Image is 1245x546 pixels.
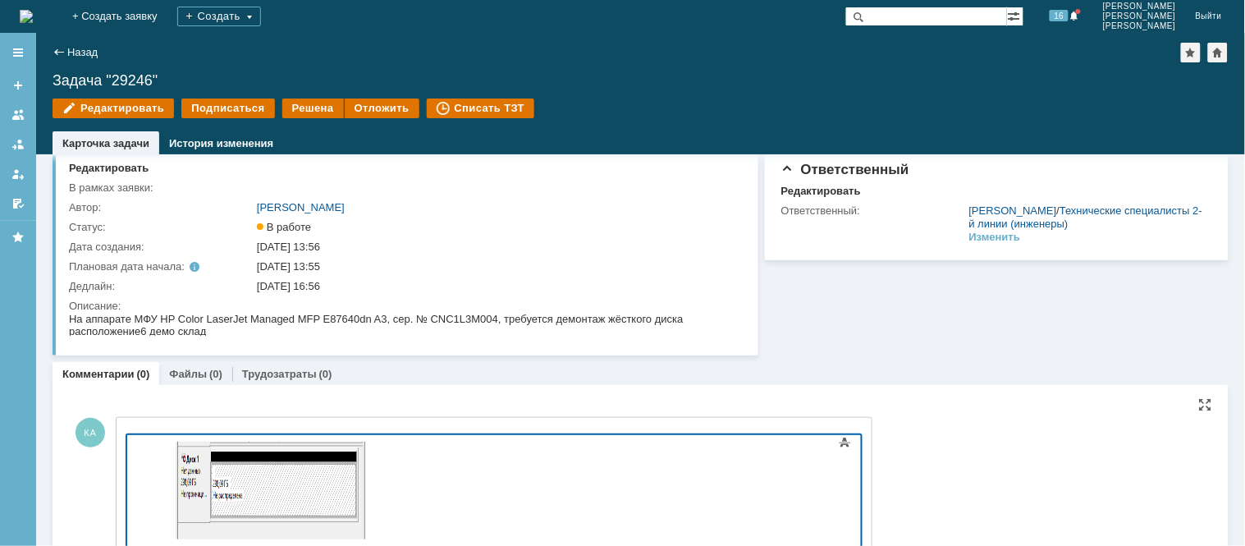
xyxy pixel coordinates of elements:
[257,221,311,233] span: В работе
[835,433,855,452] span: Показать панель инструментов
[20,10,33,23] a: Перейти на домашнюю страницу
[5,72,31,99] a: Создать заявку
[5,190,31,217] a: Мои согласования
[169,137,273,149] a: История изменения
[62,137,149,149] a: Карточка задачи
[1007,7,1023,23] span: Расширенный поиск
[69,221,254,234] div: Статус:
[69,300,739,313] div: Описание:
[67,46,98,58] a: Назад
[1103,2,1176,11] span: [PERSON_NAME]
[1181,43,1201,62] div: Добавить в избранное
[169,368,207,380] a: Файлы
[257,241,735,254] div: [DATE] 13:56
[62,368,135,380] a: Комментарии
[781,204,966,218] div: Ответственный:
[69,241,254,254] div: Дата создания:
[53,72,1229,89] div: Задача "29246"
[69,280,254,293] div: Дедлайн:
[177,7,261,26] div: Создать
[5,131,31,158] a: Заявки в моей ответственности
[1050,10,1069,21] span: 16
[1103,11,1176,21] span: [PERSON_NAME]
[1103,21,1176,31] span: [PERSON_NAME]
[69,162,149,175] div: Редактировать
[5,102,31,128] a: Заявки на командах
[257,201,345,213] a: [PERSON_NAME]
[781,185,861,198] div: Редактировать
[969,204,1205,231] div: /
[319,368,332,380] div: (0)
[69,260,234,273] div: Плановая дата начала:
[257,280,735,293] div: [DATE] 16:56
[242,368,317,380] a: Трудозатраты
[69,181,254,195] div: В рамках заявки:
[781,162,909,177] span: Ответственный
[76,418,105,447] span: КА
[1199,398,1212,411] div: На всю страницу
[209,368,222,380] div: (0)
[20,10,33,23] img: logo
[7,7,241,104] img: yc22LY3w4UMAAAAAElFTkSuQmCC
[137,368,150,380] div: (0)
[969,204,1057,217] a: [PERSON_NAME]
[69,201,254,214] div: Автор:
[1208,43,1228,62] div: Сделать домашней страницей
[5,161,31,187] a: Мои заявки
[257,260,735,273] div: [DATE] 13:55
[969,231,1021,244] div: Изменить
[969,204,1202,230] a: Технические специалисты 2-й линии (инженеры)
